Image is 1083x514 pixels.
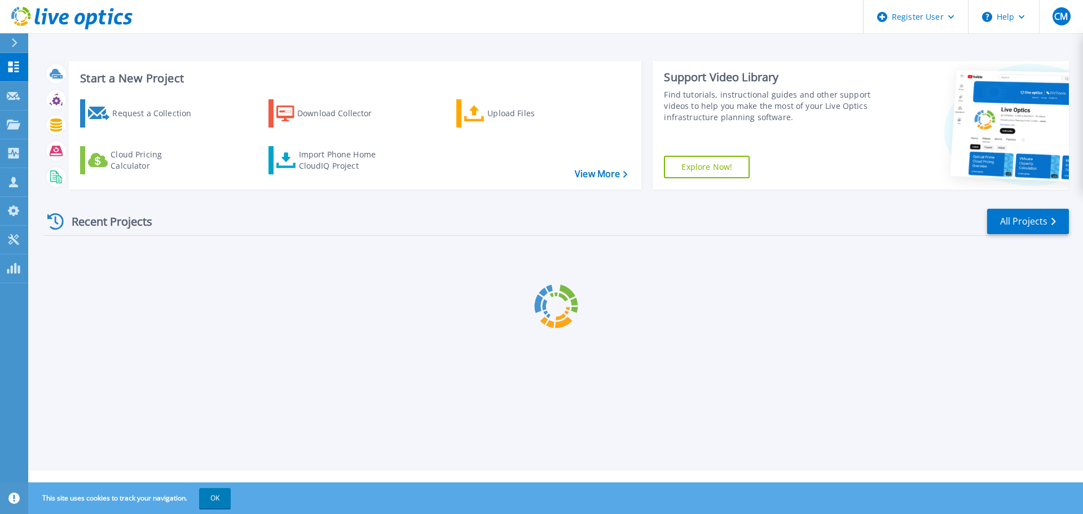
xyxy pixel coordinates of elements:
[297,102,388,125] div: Download Collector
[456,99,582,128] a: Upload Files
[299,149,387,172] div: Import Phone Home CloudIQ Project
[487,102,578,125] div: Upload Files
[111,149,201,172] div: Cloud Pricing Calculator
[31,488,231,508] span: This site uses cookies to track your navigation.
[664,89,876,123] div: Find tutorials, instructional guides and other support videos to help you make the most of your L...
[1054,12,1068,21] span: CM
[199,488,231,508] button: OK
[80,72,627,85] h3: Start a New Project
[43,208,168,235] div: Recent Projects
[80,99,206,128] a: Request a Collection
[112,102,202,125] div: Request a Collection
[575,169,627,179] a: View More
[987,209,1069,234] a: All Projects
[664,156,750,178] a: Explore Now!
[664,70,876,85] div: Support Video Library
[268,99,394,128] a: Download Collector
[80,146,206,174] a: Cloud Pricing Calculator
